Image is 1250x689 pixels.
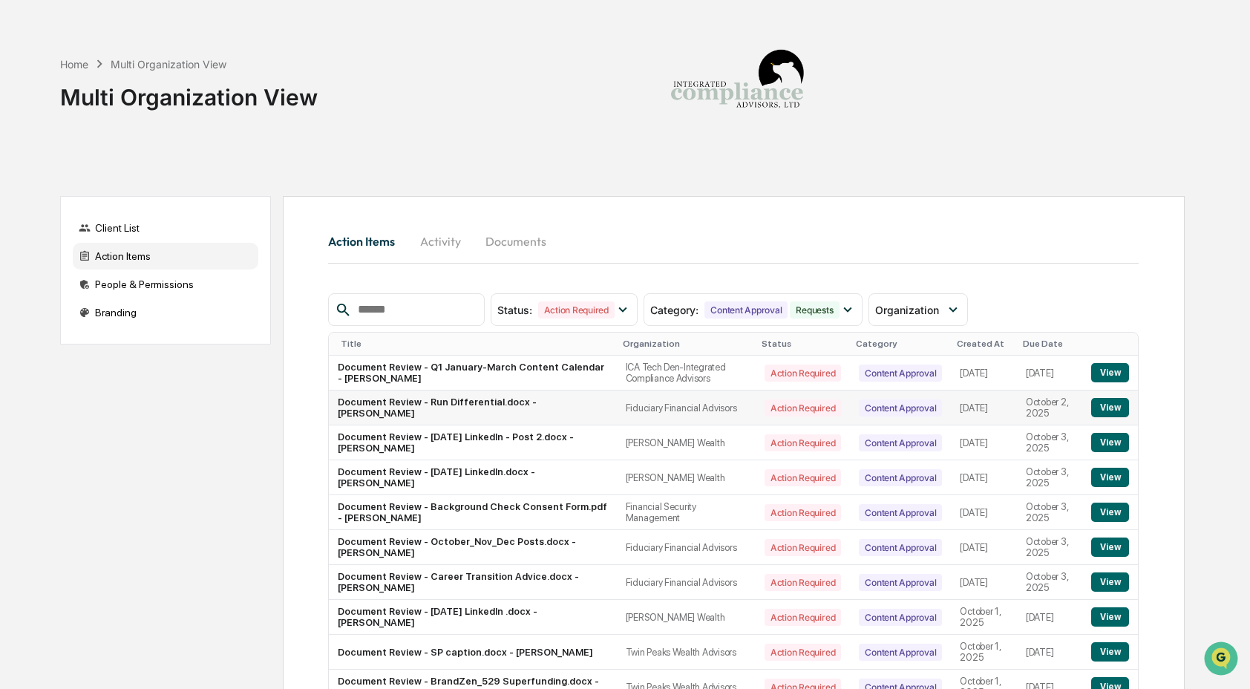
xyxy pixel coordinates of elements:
[252,118,270,136] button: Start new chat
[1017,391,1082,425] td: October 2, 2025
[102,181,190,208] a: 🗄️Attestations
[329,356,616,391] td: Document Review - Q1 January-March Content Calendar - [PERSON_NAME]
[859,644,942,661] div: Content Approval
[951,635,1016,670] td: October 1, 2025
[328,223,1139,259] div: activity tabs
[105,251,180,263] a: Powered byPylon
[1017,460,1082,495] td: October 3, 2025
[859,434,942,451] div: Content Approval
[765,644,841,661] div: Action Required
[15,189,27,200] div: 🖐️
[951,425,1016,460] td: [DATE]
[329,565,616,600] td: Document Review - Career Transition Advice.docx - [PERSON_NAME]
[617,530,756,565] td: Fiduciary Financial Advisors
[856,339,945,349] div: Category
[538,301,615,319] div: Action Required
[30,215,94,230] span: Data Lookup
[329,600,616,635] td: Document Review - [DATE] LinkedIn .docx - [PERSON_NAME]
[765,504,841,521] div: Action Required
[790,301,839,319] div: Requests
[957,339,1010,349] div: Created At
[474,223,558,259] button: Documents
[111,58,226,71] div: Multi Organization View
[650,304,698,316] span: Category :
[765,399,841,417] div: Action Required
[951,495,1016,530] td: [DATE]
[623,339,750,349] div: Organization
[1091,642,1129,662] button: View
[1017,425,1082,460] td: October 3, 2025
[765,365,841,382] div: Action Required
[617,600,756,635] td: [PERSON_NAME] Wealth
[765,609,841,626] div: Action Required
[329,635,616,670] td: Document Review - SP caption.docx - [PERSON_NAME]
[859,504,942,521] div: Content Approval
[15,217,27,229] div: 🔎
[859,399,942,417] div: Content Approval
[329,425,616,460] td: Document Review - [DATE] LinkedIn - Post 2.docx - [PERSON_NAME]
[329,530,616,565] td: Document Review - October_Nov_Dec Posts.docx - [PERSON_NAME]
[859,609,942,626] div: Content Approval
[951,565,1016,600] td: [DATE]
[1091,503,1129,522] button: View
[1017,565,1082,600] td: October 3, 2025
[1091,607,1129,627] button: View
[951,530,1016,565] td: [DATE]
[15,31,270,55] p: How can we help?
[60,58,88,71] div: Home
[1017,356,1082,391] td: [DATE]
[50,114,243,128] div: Start new chat
[951,356,1016,391] td: [DATE]
[875,304,939,316] span: Organization
[328,223,407,259] button: Action Items
[951,460,1016,495] td: [DATE]
[122,187,184,202] span: Attestations
[765,434,841,451] div: Action Required
[15,114,42,140] img: 1746055101610-c473b297-6a78-478c-a979-82029cc54cd1
[1202,640,1243,680] iframe: Open customer support
[617,565,756,600] td: Fiduciary Financial Advisors
[765,539,841,556] div: Action Required
[9,209,99,236] a: 🔎Data Lookup
[704,301,788,319] div: Content Approval
[1091,572,1129,592] button: View
[617,635,756,670] td: Twin Peaks Wealth Advisors
[73,243,258,270] div: Action Items
[1091,538,1129,557] button: View
[30,187,96,202] span: Preclearance
[329,460,616,495] td: Document Review - [DATE] LinkedIn.docx - [PERSON_NAME]
[1023,339,1076,349] div: Due Date
[951,600,1016,635] td: October 1, 2025
[765,469,841,486] div: Action Required
[50,128,188,140] div: We're available if you need us!
[617,356,756,391] td: ICA Tech Den-Integrated Compliance Advisors
[1017,635,1082,670] td: [DATE]
[663,12,811,160] img: Integrated Compliance Advisors
[765,574,841,591] div: Action Required
[407,223,474,259] button: Activity
[1091,398,1129,417] button: View
[341,339,610,349] div: Title
[859,539,942,556] div: Content Approval
[1017,530,1082,565] td: October 3, 2025
[148,252,180,263] span: Pylon
[1091,468,1129,487] button: View
[73,299,258,326] div: Branding
[617,425,756,460] td: [PERSON_NAME] Wealth
[859,574,942,591] div: Content Approval
[9,181,102,208] a: 🖐️Preclearance
[617,460,756,495] td: [PERSON_NAME] Wealth
[1091,363,1129,382] button: View
[329,495,616,530] td: Document Review - Background Check Consent Form.pdf - [PERSON_NAME]
[1017,495,1082,530] td: October 3, 2025
[859,469,942,486] div: Content Approval
[617,391,756,425] td: Fiduciary Financial Advisors
[617,495,756,530] td: Financial Security Management
[60,72,318,111] div: Multi Organization View
[762,339,844,349] div: Status
[108,189,120,200] div: 🗄️
[951,391,1016,425] td: [DATE]
[73,215,258,241] div: Client List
